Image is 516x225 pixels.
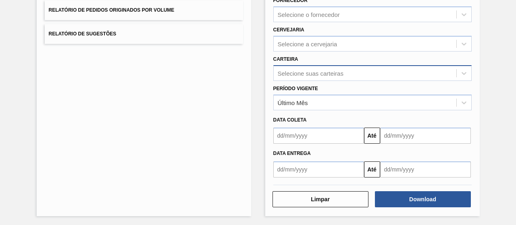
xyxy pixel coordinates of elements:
label: Cervejaria [273,27,304,33]
label: Período Vigente [273,86,318,91]
button: Relatório de Sugestões [45,24,243,44]
button: Até [364,161,380,178]
button: Até [364,128,380,144]
input: dd/mm/yyyy [380,128,471,144]
button: Download [375,191,471,207]
div: Selecione o fornecedor [278,11,340,18]
div: Último Mês [278,99,308,106]
button: Relatório de Pedidos Originados por Volume [45,0,243,20]
span: Relatório de Sugestões [49,31,117,37]
div: Selecione a cervejaria [278,40,337,47]
span: Relatório de Pedidos Originados por Volume [49,7,175,13]
label: Carteira [273,56,298,62]
input: dd/mm/yyyy [273,161,364,178]
span: Data coleta [273,117,307,123]
button: Limpar [273,191,368,207]
input: dd/mm/yyyy [380,161,471,178]
span: Data Entrega [273,151,311,156]
input: dd/mm/yyyy [273,128,364,144]
div: Selecione suas carteiras [278,70,343,76]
